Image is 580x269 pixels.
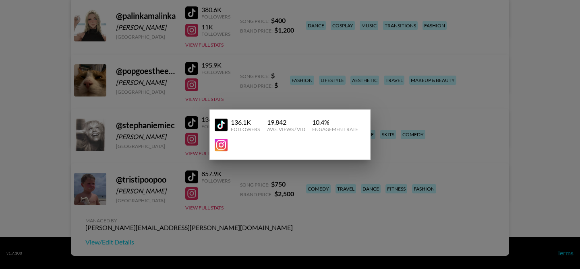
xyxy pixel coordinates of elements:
img: YouTube [215,138,228,151]
div: 136.1K [231,118,260,126]
div: 10.4 % [312,118,358,126]
div: 19,842 [267,118,305,126]
div: Engagement Rate [312,126,358,132]
img: YouTube [215,119,228,131]
div: Avg. Views / Vid [267,126,305,132]
div: Followers [231,126,260,132]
